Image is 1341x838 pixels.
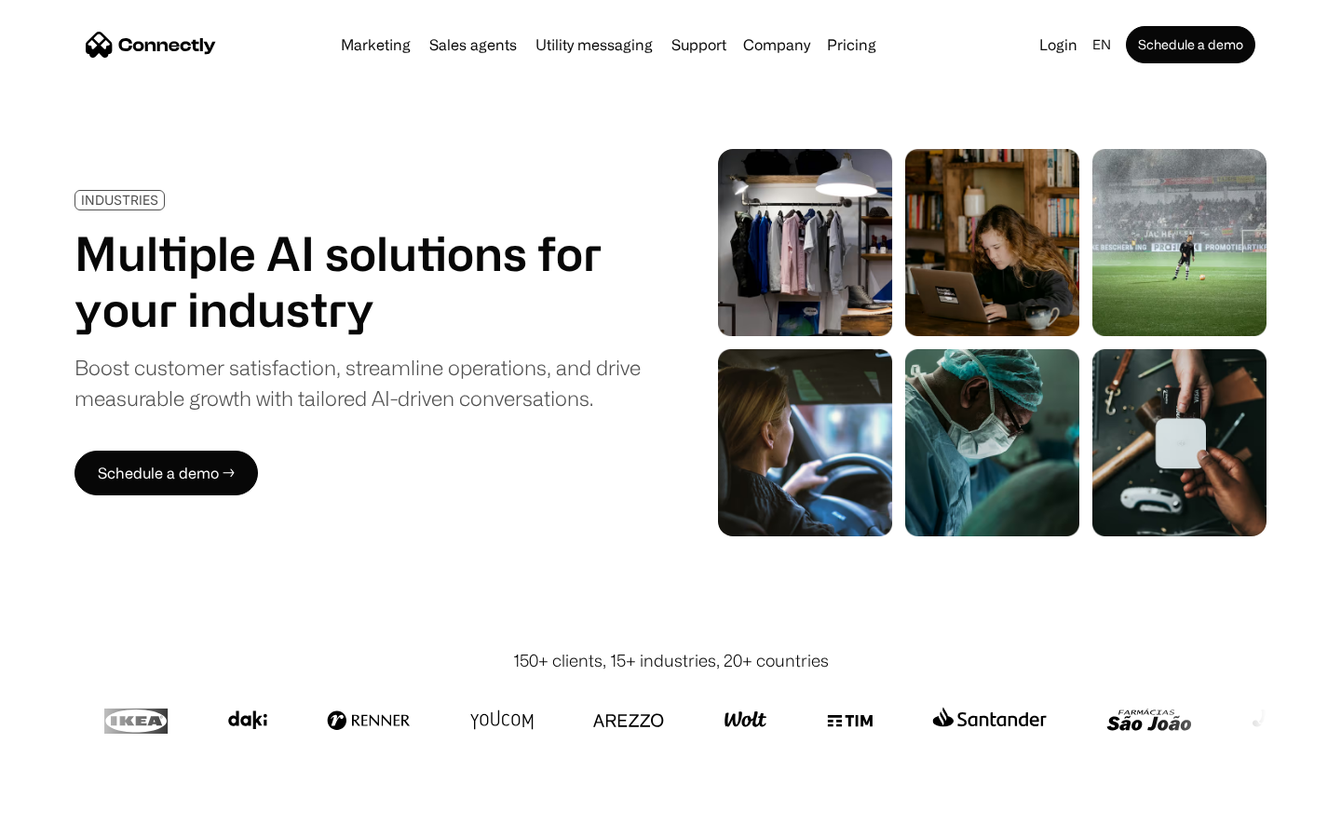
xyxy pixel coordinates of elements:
div: INDUSTRIES [81,193,158,207]
a: Sales agents [422,37,524,52]
ul: Language list [37,805,112,831]
div: en [1092,32,1111,58]
a: Schedule a demo → [74,451,258,495]
a: Support [664,37,734,52]
h1: Multiple AI solutions for your industry [74,225,641,337]
a: Pricing [819,37,884,52]
a: Marketing [333,37,418,52]
div: 150+ clients, 15+ industries, 20+ countries [513,648,829,673]
div: Company [743,32,810,58]
div: Boost customer satisfaction, streamline operations, and drive measurable growth with tailored AI-... [74,352,641,413]
a: Utility messaging [528,37,660,52]
a: Schedule a demo [1126,26,1255,63]
aside: Language selected: English [19,804,112,831]
a: Login [1032,32,1085,58]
